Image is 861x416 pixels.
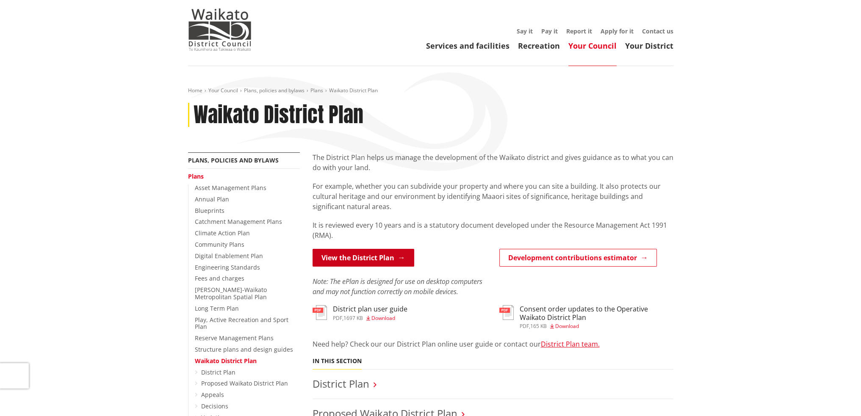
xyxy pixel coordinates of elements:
a: Recreation [518,41,560,51]
iframe: Messenger Launcher [822,380,853,411]
h3: Consent order updates to the Operative Waikato District Plan [520,305,673,321]
a: Contact us [642,27,673,35]
a: Annual Plan [195,195,229,203]
div: , [333,316,407,321]
span: 1697 KB [343,314,363,322]
a: Development contributions estimator [499,249,657,267]
em: Note: The ePlan is designed for use on desktop computers and may not function correctly on mobile... [313,277,482,296]
a: Plans, policies and bylaws [244,87,305,94]
a: Your Council [208,87,238,94]
a: Engineering Standards [195,263,260,271]
a: Apply for it [601,27,634,35]
a: Plans, policies and bylaws [188,156,279,164]
p: For example, whether you can subdivide your property and where you can site a building. It also p... [313,181,673,212]
a: Plans [188,172,204,180]
nav: breadcrumb [188,87,673,94]
a: Reserve Management Plans [195,334,274,342]
p: The District Plan helps us manage the development of the Waikato district and gives guidance as t... [313,152,673,173]
a: Pay it [541,27,558,35]
a: Say it [517,27,533,35]
a: Fees and charges [195,274,244,282]
a: Community Plans [195,240,244,248]
span: 165 KB [530,322,547,330]
img: Waikato District Council - Te Kaunihera aa Takiwaa o Waikato [188,8,252,51]
a: Plans [310,87,323,94]
a: District Plan [313,377,369,391]
p: Need help? Check our our District Plan online user guide or contact our [313,339,673,349]
a: Long Term Plan [195,304,239,312]
a: District plan user guide pdf,1697 KB Download [313,305,407,320]
a: Play, Active Recreation and Sport Plan [195,316,288,331]
a: Proposed Waikato District Plan [201,379,288,387]
a: District Plan team. [541,339,600,349]
a: Report it [566,27,592,35]
h3: District plan user guide [333,305,407,313]
img: document-pdf.svg [499,305,514,320]
a: Waikato District Plan [195,357,257,365]
span: pdf [333,314,342,322]
a: Your District [625,41,673,51]
span: pdf [520,322,529,330]
img: document-pdf.svg [313,305,327,320]
a: Appeals [201,391,224,399]
span: Waikato District Plan [329,87,378,94]
a: Services and facilities [426,41,509,51]
a: District Plan [201,368,235,376]
a: Asset Management Plans [195,184,266,192]
a: Decisions [201,402,228,410]
a: Catchment Management Plans [195,218,282,226]
a: Your Council [568,41,617,51]
a: Digital Enablement Plan [195,252,263,260]
a: Structure plans and design guides [195,345,293,353]
a: Home [188,87,202,94]
p: It is reviewed every 10 years and is a statutory document developed under the Resource Management... [313,220,673,240]
a: Blueprints [195,207,224,215]
a: View the District Plan [313,249,414,267]
a: [PERSON_NAME]-Waikato Metropolitan Spatial Plan [195,286,267,301]
h1: Waikato District Plan [194,103,363,127]
div: , [520,324,673,329]
a: Consent order updates to the Operative Waikato District Plan pdf,165 KB Download [499,305,673,328]
span: Download [555,322,579,330]
a: Climate Action Plan [195,229,250,237]
h5: In this section [313,358,362,365]
span: Download [371,314,395,322]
